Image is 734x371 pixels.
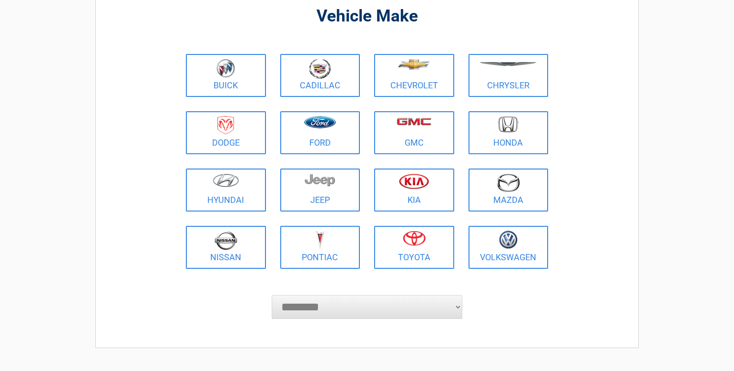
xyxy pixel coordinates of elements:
[374,226,454,269] a: Toyota
[499,231,518,249] img: volkswagen
[304,116,336,128] img: ford
[374,111,454,154] a: GMC
[216,59,235,78] img: buick
[398,59,430,70] img: chevrolet
[213,173,239,187] img: hyundai
[469,169,549,212] a: Mazda
[374,169,454,212] a: Kia
[403,231,426,246] img: toyota
[280,226,360,269] a: Pontiac
[280,169,360,212] a: Jeep
[469,226,549,269] a: Volkswagen
[469,54,549,97] a: Chrysler
[186,111,266,154] a: Dodge
[309,59,331,79] img: cadillac
[479,62,537,66] img: chrysler
[469,111,549,154] a: Honda
[280,54,360,97] a: Cadillac
[399,173,429,189] img: kia
[186,226,266,269] a: Nissan
[496,173,520,192] img: mazda
[183,5,550,28] h2: Vehicle Make
[217,116,234,135] img: dodge
[498,116,518,133] img: honda
[214,231,237,250] img: nissan
[374,54,454,97] a: Chevrolet
[280,111,360,154] a: Ford
[305,173,335,187] img: jeep
[397,117,431,126] img: gmc
[186,169,266,212] a: Hyundai
[186,54,266,97] a: Buick
[315,231,325,249] img: pontiac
